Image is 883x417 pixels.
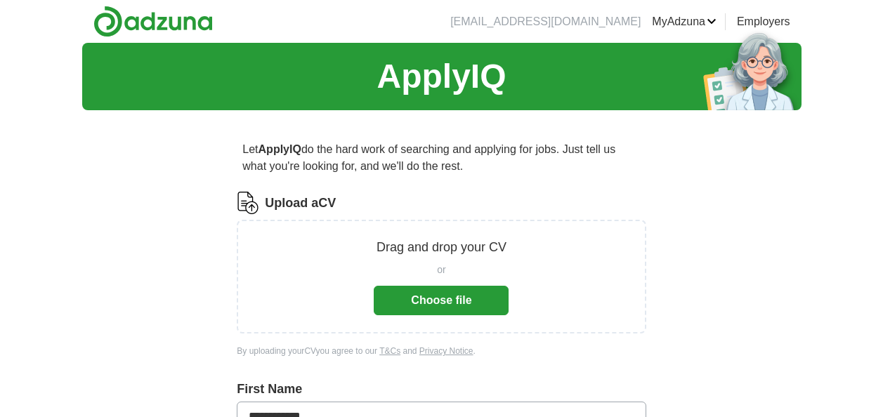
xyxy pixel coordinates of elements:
[437,263,445,277] span: or
[237,135,646,180] p: Let do the hard work of searching and applying for jobs. Just tell us what you're looking for, an...
[377,238,506,257] p: Drag and drop your CV
[265,194,336,213] label: Upload a CV
[237,380,646,399] label: First Name
[450,13,641,30] li: [EMAIL_ADDRESS][DOMAIN_NAME]
[93,6,213,37] img: Adzuna logo
[379,346,400,356] a: T&Cs
[374,286,509,315] button: Choose file
[259,143,301,155] strong: ApplyIQ
[652,13,717,30] a: MyAdzuna
[377,51,506,102] h1: ApplyIQ
[237,192,259,214] img: CV Icon
[737,13,790,30] a: Employers
[419,346,473,356] a: Privacy Notice
[237,345,646,357] div: By uploading your CV you agree to our and .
